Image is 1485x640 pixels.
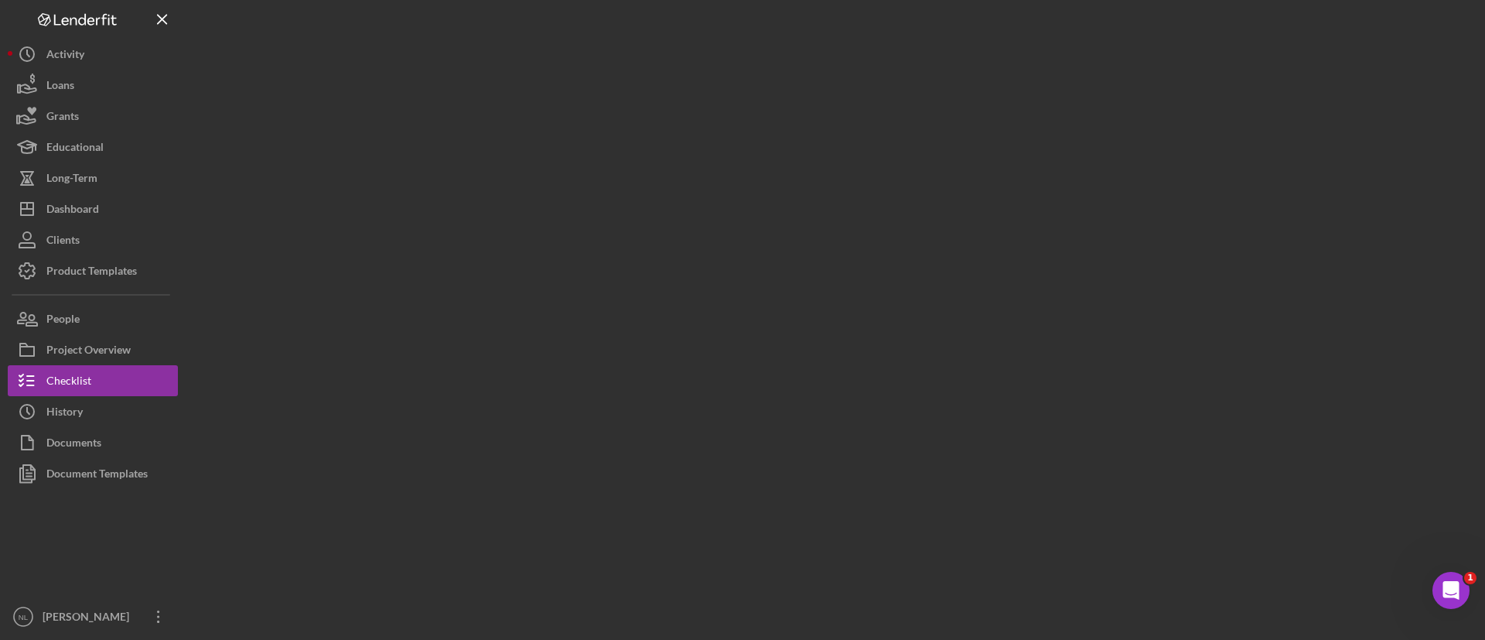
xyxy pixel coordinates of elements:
[8,70,178,101] button: Loans
[46,224,80,259] div: Clients
[8,132,178,163] button: Educational
[46,39,84,74] div: Activity
[8,427,178,458] button: Documents
[1464,572,1476,584] span: 1
[8,193,178,224] button: Dashboard
[8,224,178,255] button: Clients
[46,132,104,166] div: Educational
[8,365,178,396] button: Checklist
[8,255,178,286] button: Product Templates
[8,163,178,193] button: Long-Term
[8,39,178,70] button: Activity
[46,303,80,338] div: People
[8,303,178,334] button: People
[46,334,131,369] div: Project Overview
[39,601,139,636] div: [PERSON_NAME]
[46,101,79,135] div: Grants
[8,601,178,632] button: NL[PERSON_NAME]
[8,334,178,365] button: Project Overview
[46,365,91,400] div: Checklist
[8,458,178,489] button: Document Templates
[8,396,178,427] button: History
[19,613,29,621] text: NL
[46,396,83,431] div: History
[46,70,74,104] div: Loans
[8,101,178,132] button: Grants
[46,458,148,493] div: Document Templates
[1432,572,1470,609] iframe: Intercom live chat
[46,163,97,197] div: Long-Term
[46,193,99,228] div: Dashboard
[46,255,137,290] div: Product Templates
[46,427,101,462] div: Documents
